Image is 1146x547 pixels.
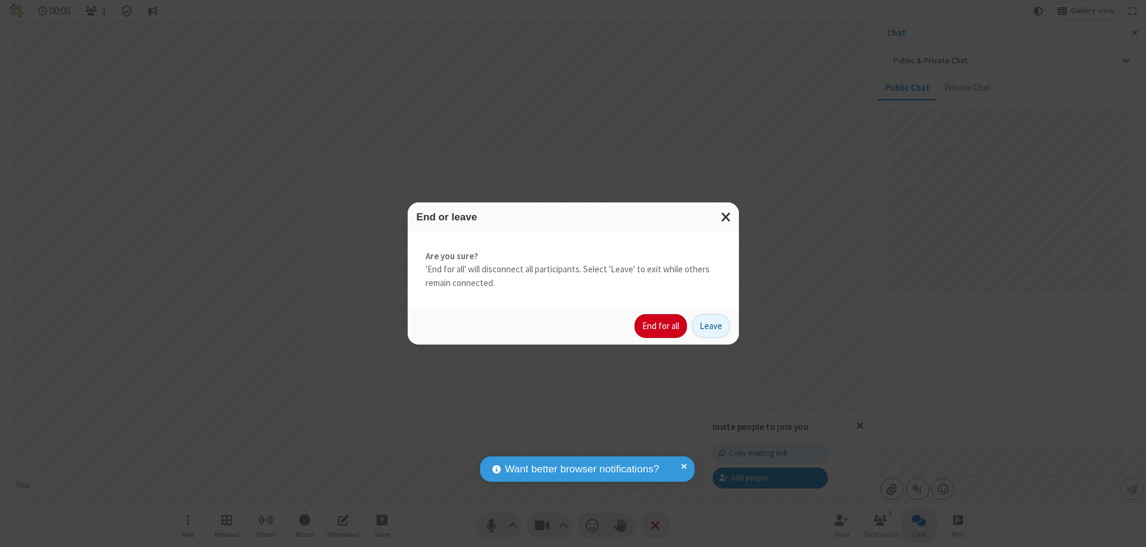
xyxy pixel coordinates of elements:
button: Close modal [714,202,739,232]
h3: End or leave [417,211,730,223]
span: Want better browser notifications? [505,462,659,477]
button: End for all [634,314,687,338]
strong: Are you sure? [426,250,721,263]
div: 'End for all' will disconnect all participants. Select 'Leave' to exit while others remain connec... [408,232,739,308]
button: Leave [692,314,730,338]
